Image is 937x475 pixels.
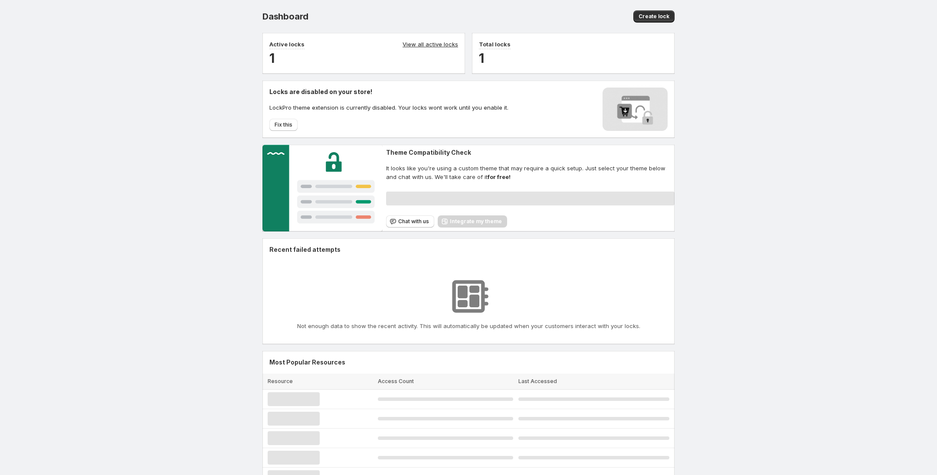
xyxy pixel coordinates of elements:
[275,121,292,128] span: Fix this
[518,378,557,384] span: Last Accessed
[262,11,308,22] span: Dashboard
[386,148,675,157] h2: Theme Compatibility Check
[378,378,414,384] span: Access Count
[269,245,341,254] h2: Recent failed attempts
[633,10,675,23] button: Create lock
[269,40,305,49] p: Active locks
[269,358,668,367] h2: Most Popular Resources
[488,173,511,180] strong: for free!
[269,119,298,131] button: Fix this
[297,322,640,330] p: Not enough data to show the recent activity. This will automatically be updated when your custome...
[269,88,508,96] h2: Locks are disabled on your store!
[479,49,668,67] h2: 1
[479,40,511,49] p: Total locks
[447,275,490,318] img: No resources found
[398,218,429,225] span: Chat with us
[268,378,293,384] span: Resource
[386,215,434,228] button: Chat with us
[639,13,669,20] span: Create lock
[269,103,508,112] p: LockPro theme extension is currently disabled. Your locks wont work until you enable it.
[386,164,675,181] span: It looks like you're using a custom theme that may require a quick setup. Just select your theme ...
[403,40,458,49] a: View all active locks
[603,88,668,131] img: Locks disabled
[269,49,458,67] h2: 1
[262,145,383,231] img: Customer support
